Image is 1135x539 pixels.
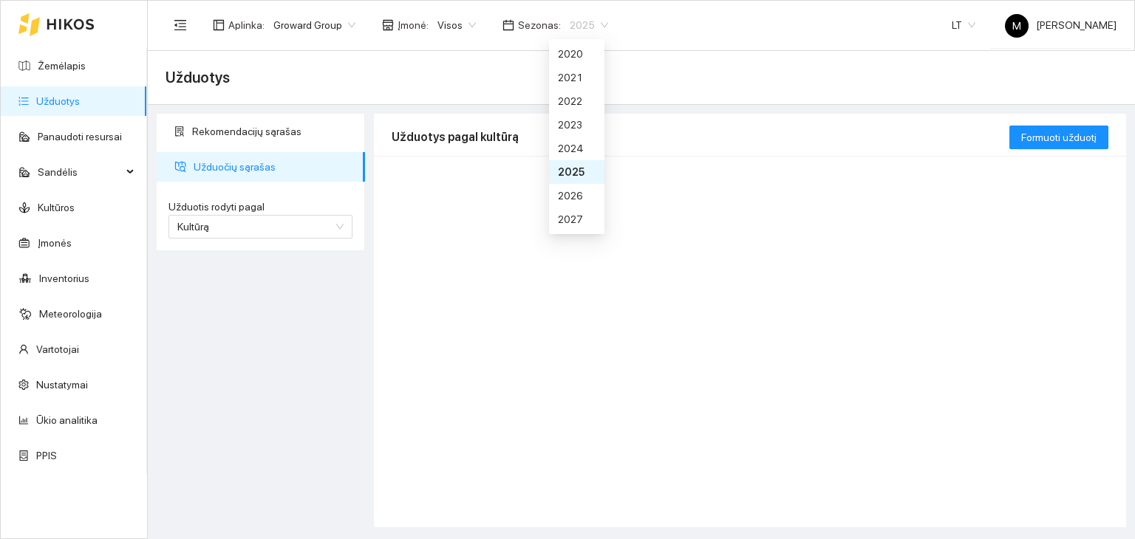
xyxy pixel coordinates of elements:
span: menu-fold [174,18,187,32]
div: 2022 [558,93,596,109]
button: Formuoti užduotį [1009,126,1108,149]
div: 2025 [549,160,604,184]
button: menu-fold [166,10,195,40]
div: Užduotys pagal kultūrą [392,116,1009,158]
a: Vartotojai [36,343,79,355]
div: 2021 [549,66,604,89]
span: Užduočių sąrašas [194,152,353,182]
a: Panaudoti resursai [38,131,122,143]
span: Įmonė : [398,17,429,33]
div: 2025 [558,164,596,180]
div: 2023 [549,113,604,137]
span: Rekomendacijų sąrašas [192,117,353,146]
div: 2027 [558,211,596,227]
a: Nustatymai [36,379,88,391]
span: LT [952,14,975,36]
a: Ūkio analitika [36,414,98,426]
a: Kultūros [38,202,75,213]
div: 2026 [558,188,596,204]
div: 2026 [549,184,604,207]
span: Sezonas : [518,17,561,33]
span: calendar [502,19,514,31]
span: Kultūrą [177,221,209,233]
span: Visos [437,14,476,36]
span: layout [213,19,225,31]
div: 2024 [549,137,604,160]
span: Formuoti užduotį [1021,129,1097,145]
span: Sandėlis [38,157,122,187]
span: Aplinka : [228,17,265,33]
a: Žemėlapis [38,60,86,72]
a: Įmonės [38,237,72,249]
span: [PERSON_NAME] [1005,19,1117,31]
span: shop [382,19,394,31]
div: 2020 [558,46,596,62]
div: 2022 [549,89,604,113]
a: PPIS [36,450,57,461]
div: 2024 [558,140,596,157]
a: Užduotys [36,95,80,107]
div: 2027 [549,207,604,231]
span: Groward Group [273,14,355,36]
a: Inventorius [39,272,89,284]
div: 2021 [558,69,596,86]
span: solution [174,126,185,137]
div: 2023 [558,117,596,133]
span: M [1012,14,1021,38]
span: Užduotys [166,66,230,89]
a: Meteorologija [39,308,102,320]
span: 2025 [570,14,608,36]
label: Užduotis rodyti pagal [168,199,352,215]
div: 2020 [549,42,604,66]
